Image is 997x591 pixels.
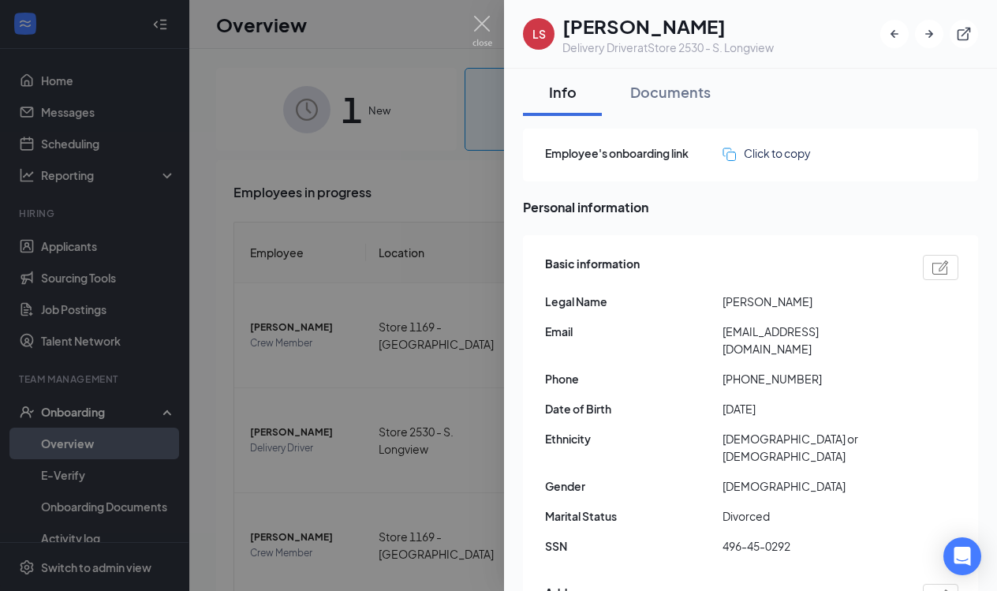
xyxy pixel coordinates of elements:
span: Phone [545,370,723,387]
span: Employee's onboarding link [545,144,723,162]
span: Date of Birth [545,400,723,417]
span: [DEMOGRAPHIC_DATA] or [DEMOGRAPHIC_DATA] [723,430,900,465]
button: ExternalLink [950,20,978,48]
span: [EMAIL_ADDRESS][DOMAIN_NAME] [723,323,900,357]
span: SSN [545,537,723,555]
img: click-to-copy.71757273a98fde459dfc.svg [723,148,736,161]
div: Delivery Driver at Store 2530 - S. Longview [562,39,774,55]
div: LS [532,26,546,42]
div: Info [539,82,586,102]
span: Basic information [545,255,640,280]
span: Email [545,323,723,340]
h1: [PERSON_NAME] [562,13,774,39]
svg: ArrowRight [921,26,937,42]
span: [DATE] [723,400,900,417]
button: ArrowRight [915,20,943,48]
button: Click to copy [723,144,811,162]
span: Personal information [523,197,978,217]
span: Legal Name [545,293,723,310]
div: Open Intercom Messenger [943,537,981,575]
div: Documents [630,82,711,102]
span: [PERSON_NAME] [723,293,900,310]
span: [PHONE_NUMBER] [723,370,900,387]
svg: ExternalLink [956,26,972,42]
span: 496-45-0292 [723,537,900,555]
span: Marital Status [545,507,723,525]
span: Gender [545,477,723,495]
span: Divorced [723,507,900,525]
button: ArrowLeftNew [880,20,909,48]
svg: ArrowLeftNew [887,26,902,42]
span: Ethnicity [545,430,723,447]
span: [DEMOGRAPHIC_DATA] [723,477,900,495]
